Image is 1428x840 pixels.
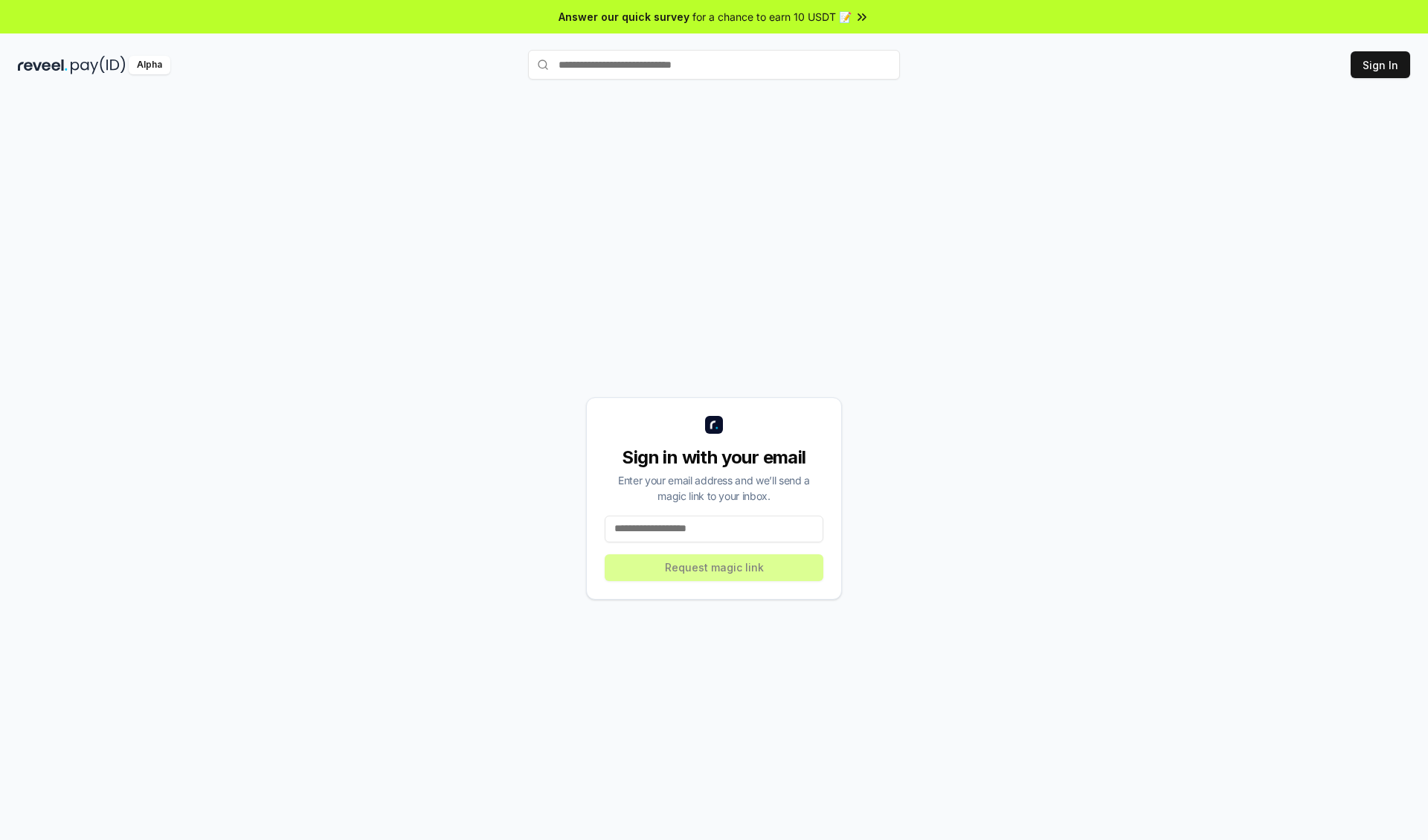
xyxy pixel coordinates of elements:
img: logo_small [705,416,723,434]
img: reveel_dark [18,56,68,74]
button: Sign In [1351,51,1410,78]
span: Answer our quick survey [559,9,689,25]
span: for a chance to earn 10 USDT 📝 [692,9,852,25]
img: pay_id [71,56,126,74]
div: Enter your email address and we’ll send a magic link to your inbox. [605,472,823,504]
div: Sign in with your email [605,446,823,469]
div: Alpha [129,56,170,74]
